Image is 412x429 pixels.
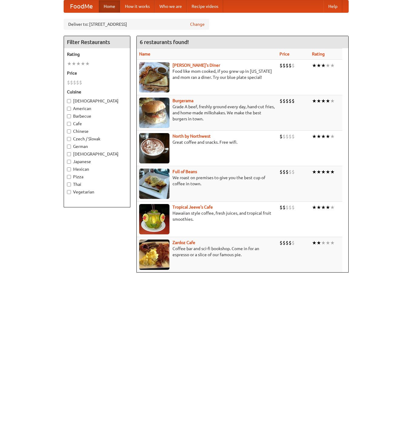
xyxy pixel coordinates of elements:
[330,169,335,175] li: ★
[286,240,289,246] li: $
[326,62,330,69] li: ★
[317,98,321,104] li: ★
[76,60,81,67] li: ★
[292,240,295,246] li: $
[312,98,317,104] li: ★
[326,240,330,246] li: ★
[76,79,79,86] li: $
[330,133,335,140] li: ★
[283,204,286,211] li: $
[173,169,197,174] a: Full of Beans
[67,99,71,103] input: [DEMOGRAPHIC_DATA]
[286,204,289,211] li: $
[321,169,326,175] li: ★
[283,62,286,69] li: $
[330,204,335,211] li: ★
[283,133,286,140] li: $
[64,36,130,48] h4: Filter Restaurants
[280,62,283,69] li: $
[67,121,127,127] label: Cafe
[289,240,292,246] li: $
[190,21,205,27] a: Change
[67,107,71,111] input: American
[67,151,127,157] label: [DEMOGRAPHIC_DATA]
[67,89,127,95] h5: Cuisine
[67,98,127,104] label: [DEMOGRAPHIC_DATA]
[67,114,71,118] input: Barbecue
[312,169,317,175] li: ★
[72,60,76,67] li: ★
[326,169,330,175] li: ★
[173,205,213,209] a: Tropical Jeeve's Cafe
[312,62,317,69] li: ★
[67,137,71,141] input: Czech / Slovak
[139,139,275,145] p: Great coffee and snacks. Free wifi.
[85,60,90,67] li: ★
[280,98,283,104] li: $
[139,68,275,80] p: Food like mom cooked, if you grew up in [US_STATE] and mom ran a diner. Try our blue plate special!
[67,145,71,149] input: German
[139,133,169,163] img: north.jpg
[283,240,286,246] li: $
[67,160,71,164] input: Japanese
[289,62,292,69] li: $
[292,98,295,104] li: $
[317,204,321,211] li: ★
[292,169,295,175] li: $
[73,79,76,86] li: $
[139,169,169,199] img: beans.jpg
[312,52,325,56] a: Rating
[321,62,326,69] li: ★
[173,240,195,245] a: Zardoz Cafe
[280,169,283,175] li: $
[139,52,150,56] a: Name
[67,175,71,179] input: Pizza
[67,128,127,134] label: Chinese
[67,136,127,142] label: Czech / Slovak
[139,240,169,270] img: zardoz.jpg
[280,240,283,246] li: $
[330,98,335,104] li: ★
[321,98,326,104] li: ★
[139,204,169,234] img: jeeves.jpg
[317,240,321,246] li: ★
[283,98,286,104] li: $
[70,79,73,86] li: $
[139,210,275,222] p: Hawaiian style coffee, fresh juices, and tropical fruit smoothies.
[173,98,193,103] a: Burgerama
[173,63,220,68] a: [PERSON_NAME]'s Diner
[67,189,127,195] label: Vegetarian
[283,169,286,175] li: $
[67,152,71,156] input: [DEMOGRAPHIC_DATA]
[326,204,330,211] li: ★
[292,62,295,69] li: $
[187,0,223,12] a: Recipe videos
[326,133,330,140] li: ★
[321,133,326,140] li: ★
[139,62,169,92] img: sallys.jpg
[67,190,71,194] input: Vegetarian
[67,166,127,172] label: Mexican
[67,106,127,112] label: American
[67,51,127,57] h5: Rating
[140,39,189,45] ng-pluralize: 6 restaurants found!
[292,204,295,211] li: $
[139,246,275,258] p: Coffee bar and sci-fi bookshop. Come in for an espresso or a slice of our famous pie.
[67,113,127,119] label: Barbecue
[330,240,335,246] li: ★
[67,129,71,133] input: Chinese
[280,52,290,56] a: Price
[286,169,289,175] li: $
[139,98,169,128] img: burgerama.jpg
[139,104,275,122] p: Grade A beef, freshly ground every day, hand-cut fries, and home-made milkshakes. We make the bes...
[317,62,321,69] li: ★
[286,98,289,104] li: $
[292,133,295,140] li: $
[67,143,127,149] label: German
[312,204,317,211] li: ★
[289,204,292,211] li: $
[289,169,292,175] li: $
